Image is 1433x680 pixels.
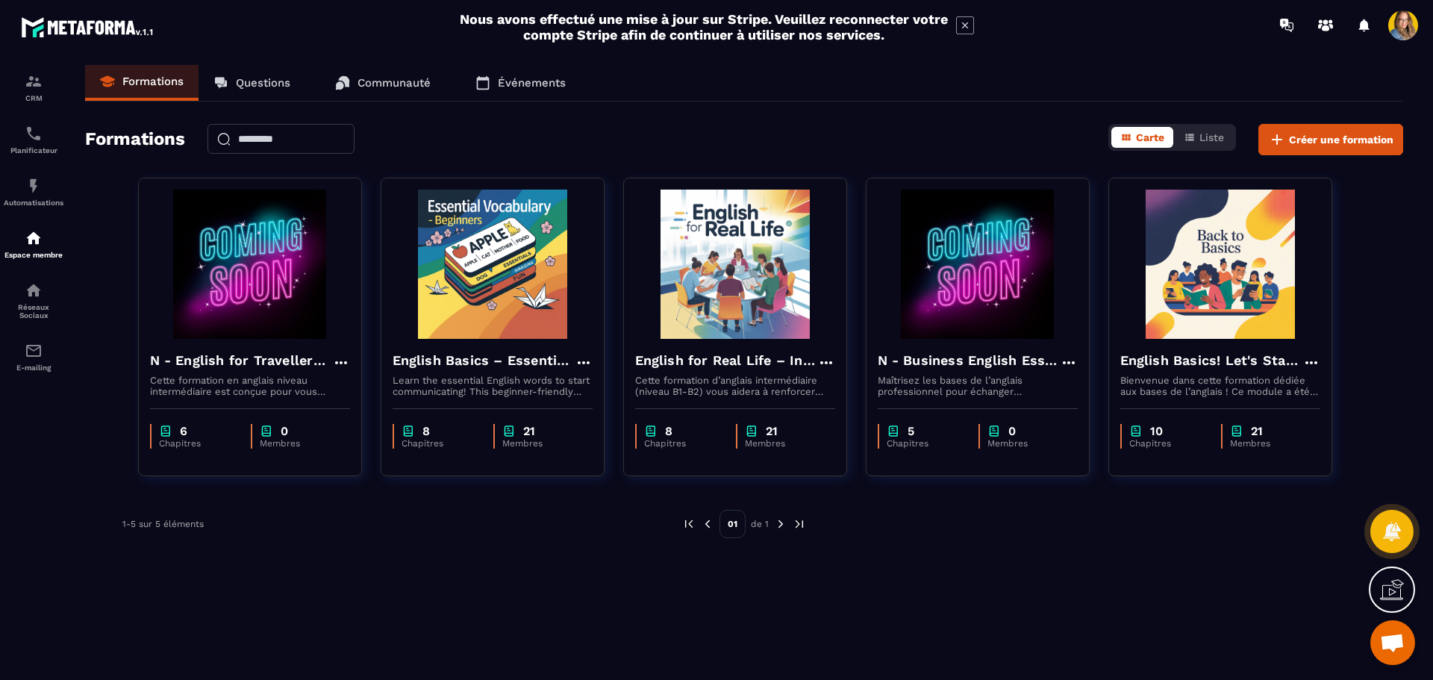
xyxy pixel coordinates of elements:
p: 6 [180,424,187,438]
img: formation-background [150,190,350,339]
p: Learn the essential English words to start communicating! This beginner-friendly course will help... [393,375,593,397]
p: 5 [908,424,914,438]
span: Carte [1136,131,1164,143]
img: chapter [260,424,273,438]
a: emailemailE-mailing [4,331,63,383]
img: chapter [402,424,415,438]
h4: English Basics! Let's Start English. [1120,350,1302,371]
a: formation-backgroundEnglish Basics! Let's Start English.Bienvenue dans cette formation dédiée aux... [1108,178,1351,495]
img: scheduler [25,125,43,143]
img: logo [21,13,155,40]
img: next [793,517,806,531]
a: Formations [85,65,199,101]
img: prev [682,517,696,531]
h2: Nous avons effectué une mise à jour sur Stripe. Veuillez reconnecter votre compte Stripe afin de ... [459,11,949,43]
p: Formations [122,75,184,88]
p: Espace membre [4,251,63,259]
p: CRM [4,94,63,102]
button: Carte [1111,127,1173,148]
p: 8 [422,424,430,438]
h4: N - English for Travellers – Intermediate Level [150,350,332,371]
img: chapter [887,424,900,438]
button: Liste [1175,127,1233,148]
p: Membres [745,438,820,449]
p: Chapitres [887,438,964,449]
p: Cette formation d’anglais intermédiaire (niveau B1-B2) vous aidera à renforcer votre grammaire, e... [635,375,835,397]
p: 01 [719,510,746,538]
p: 0 [1008,424,1016,438]
img: formation-background [878,190,1078,339]
img: prev [701,517,714,531]
p: Questions [236,76,290,90]
p: Chapitres [644,438,721,449]
p: de 1 [751,518,769,530]
p: Communauté [358,76,431,90]
a: automationsautomationsEspace membre [4,218,63,270]
img: email [25,342,43,360]
h2: Formations [85,124,185,155]
a: schedulerschedulerPlanificateur [4,113,63,166]
img: formation-background [393,190,593,339]
p: Événements [498,76,566,90]
img: automations [25,177,43,195]
button: Créer une formation [1258,124,1403,155]
div: Ouvrir le chat [1370,620,1415,665]
a: social-networksocial-networkRéseaux Sociaux [4,270,63,331]
a: formation-backgroundN - Business English Essentials – Communicate with ConfidenceMaîtrisez les ba... [866,178,1108,495]
p: 21 [766,424,778,438]
p: 0 [281,424,288,438]
p: Membres [260,438,335,449]
img: chapter [987,424,1001,438]
p: 8 [665,424,672,438]
p: Automatisations [4,199,63,207]
span: Créer une formation [1289,132,1393,147]
p: Cette formation en anglais niveau intermédiaire est conçue pour vous rendre à l’aise à l’étranger... [150,375,350,397]
p: Bienvenue dans cette formation dédiée aux bases de l’anglais ! Ce module a été conçu pour les déb... [1120,375,1320,397]
img: automations [25,229,43,247]
img: chapter [502,424,516,438]
h4: N - Business English Essentials – Communicate with Confidence [878,350,1060,371]
img: chapter [745,424,758,438]
img: chapter [1129,424,1143,438]
p: Membres [1230,438,1305,449]
a: formation-backgroundEnglish for Real Life – Intermediate LevelCette formation d’anglais intermédi... [623,178,866,495]
img: formation [25,72,43,90]
p: 21 [1251,424,1263,438]
img: formation-background [1120,190,1320,339]
p: Chapitres [159,438,236,449]
p: Réseaux Sociaux [4,303,63,319]
a: Communauté [320,65,446,101]
p: 10 [1150,424,1163,438]
span: Liste [1199,131,1224,143]
p: Membres [502,438,578,449]
a: formation-backgroundN - English for Travellers – Intermediate LevelCette formation en anglais niv... [138,178,381,495]
p: Chapitres [402,438,478,449]
p: 21 [523,424,535,438]
p: Chapitres [1129,438,1206,449]
img: formation-background [635,190,835,339]
p: Planificateur [4,146,63,155]
h4: English for Real Life – Intermediate Level [635,350,817,371]
a: formation-backgroundEnglish Basics – Essential Vocabulary for BeginnersLearn the essential Englis... [381,178,623,495]
p: Membres [987,438,1063,449]
a: formationformationCRM [4,61,63,113]
a: Questions [199,65,305,101]
img: chapter [1230,424,1243,438]
p: Maîtrisez les bases de l’anglais professionnel pour échanger efficacement par e-mail, téléphone, ... [878,375,1078,397]
h4: English Basics – Essential Vocabulary for Beginners [393,350,575,371]
a: automationsautomationsAutomatisations [4,166,63,218]
img: social-network [25,281,43,299]
img: next [774,517,787,531]
img: chapter [644,424,658,438]
img: chapter [159,424,172,438]
p: 1-5 sur 5 éléments [122,519,204,529]
p: E-mailing [4,364,63,372]
a: Événements [461,65,581,101]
